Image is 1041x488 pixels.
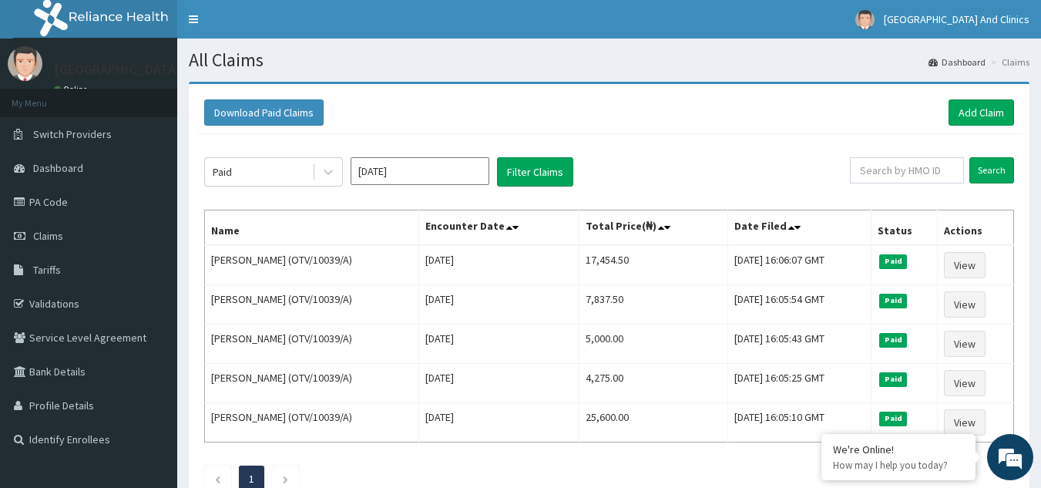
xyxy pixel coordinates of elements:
[949,99,1014,126] a: Add Claim
[850,157,964,183] input: Search by HMO ID
[833,443,964,456] div: We're Online!
[944,252,986,278] a: View
[54,84,91,95] a: Online
[938,210,1014,246] th: Actions
[579,403,728,443] td: 25,600.00
[879,254,907,268] span: Paid
[205,403,419,443] td: [PERSON_NAME] (OTV/10039/A)
[579,364,728,403] td: 4,275.00
[418,403,579,443] td: [DATE]
[833,459,964,472] p: How may I help you today?
[944,291,986,318] a: View
[29,77,62,116] img: d_794563401_company_1708531726252_794563401
[987,56,1029,69] li: Claims
[579,210,728,246] th: Total Price(₦)
[418,285,579,325] td: [DATE]
[189,50,1029,70] h1: All Claims
[205,210,419,246] th: Name
[205,285,419,325] td: [PERSON_NAME] (OTV/10039/A)
[929,56,986,69] a: Dashboard
[728,403,871,443] td: [DATE] 16:05:10 GMT
[282,472,289,486] a: Next page
[944,331,986,357] a: View
[80,86,259,106] div: Chat with us now
[249,472,254,486] a: Page 1 is your current page
[879,294,907,308] span: Paid
[89,146,213,301] span: We're online!
[879,412,907,426] span: Paid
[728,364,871,403] td: [DATE] 16:05:25 GMT
[214,472,221,486] a: Previous page
[8,325,294,379] textarea: Type your message and hit 'Enter'
[871,210,938,246] th: Status
[728,245,871,285] td: [DATE] 16:06:07 GMT
[855,10,875,29] img: User Image
[579,325,728,364] td: 5,000.00
[351,157,489,185] input: Select Month and Year
[884,12,1029,26] span: [GEOGRAPHIC_DATA] And Clinics
[8,46,42,81] img: User Image
[33,263,61,277] span: Tariffs
[204,99,324,126] button: Download Paid Claims
[879,333,907,347] span: Paid
[213,164,232,180] div: Paid
[497,157,573,187] button: Filter Claims
[579,245,728,285] td: 17,454.50
[54,62,249,76] p: [GEOGRAPHIC_DATA] And Clinics
[418,210,579,246] th: Encounter Date
[33,161,83,175] span: Dashboard
[418,245,579,285] td: [DATE]
[205,245,419,285] td: [PERSON_NAME] (OTV/10039/A)
[205,325,419,364] td: [PERSON_NAME] (OTV/10039/A)
[418,364,579,403] td: [DATE]
[253,8,290,45] div: Minimize live chat window
[728,285,871,325] td: [DATE] 16:05:54 GMT
[944,409,986,436] a: View
[879,372,907,386] span: Paid
[33,229,63,243] span: Claims
[579,285,728,325] td: 7,837.50
[728,210,871,246] th: Date Filed
[205,364,419,403] td: [PERSON_NAME] (OTV/10039/A)
[418,325,579,364] td: [DATE]
[33,127,112,141] span: Switch Providers
[728,325,871,364] td: [DATE] 16:05:43 GMT
[969,157,1014,183] input: Search
[944,370,986,396] a: View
